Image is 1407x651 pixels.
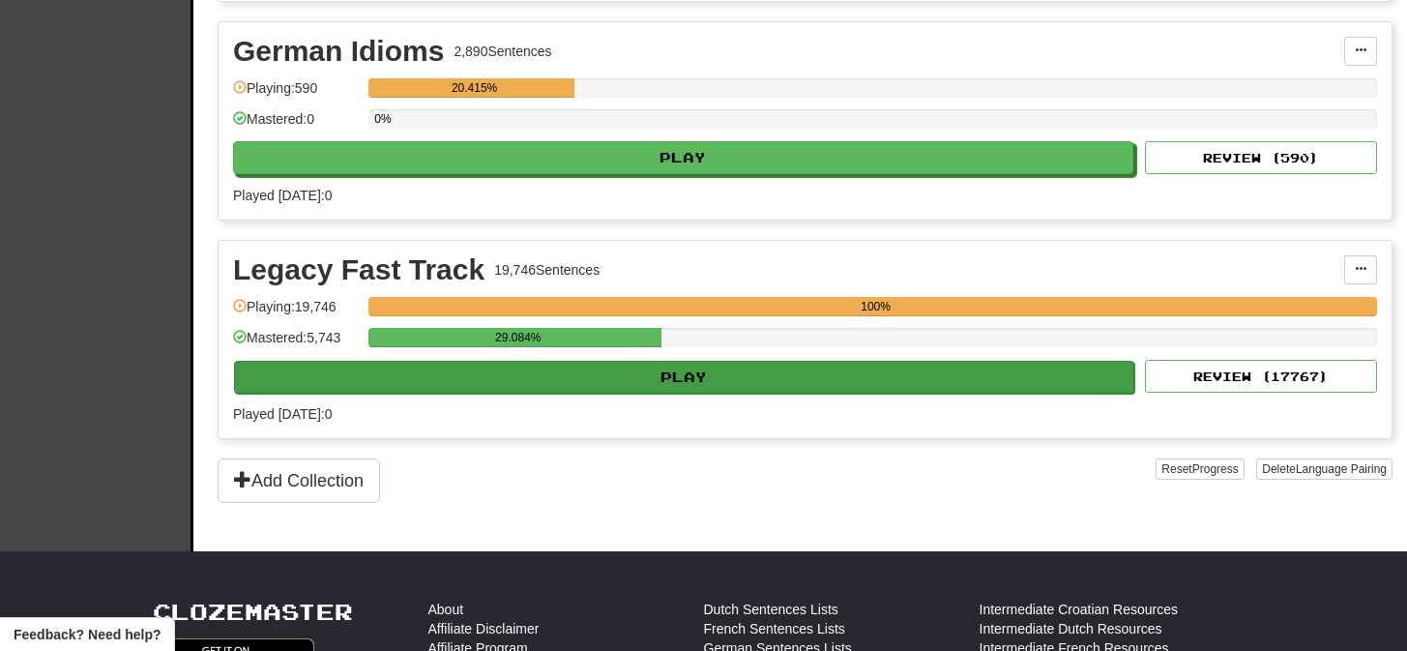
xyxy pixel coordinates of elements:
[233,297,359,329] div: Playing: 19,746
[233,406,332,422] span: Played [DATE]: 0
[980,619,1162,638] a: Intermediate Dutch Resources
[233,37,444,66] div: German Idioms
[374,78,574,98] div: 20.415%
[233,188,332,203] span: Played [DATE]: 0
[233,141,1133,174] button: Play
[374,328,661,347] div: 29.084%
[428,619,540,638] a: Affiliate Disclaimer
[233,109,359,141] div: Mastered: 0
[704,600,838,619] a: Dutch Sentences Lists
[153,600,353,624] a: Clozemaster
[1296,462,1387,476] span: Language Pairing
[14,625,161,644] span: Open feedback widget
[428,600,464,619] a: About
[234,361,1134,394] button: Play
[233,328,359,360] div: Mastered: 5,743
[454,42,551,61] div: 2,890 Sentences
[1192,462,1239,476] span: Progress
[218,459,380,503] button: Add Collection
[494,260,600,280] div: 19,746 Sentences
[1156,459,1244,480] button: ResetProgress
[233,255,484,284] div: Legacy Fast Track
[704,619,845,638] a: French Sentences Lists
[233,78,359,110] div: Playing: 590
[1145,360,1377,393] button: Review (17767)
[1256,459,1392,480] button: DeleteLanguage Pairing
[1145,141,1377,174] button: Review (590)
[374,297,1377,316] div: 100%
[980,600,1178,619] a: Intermediate Croatian Resources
